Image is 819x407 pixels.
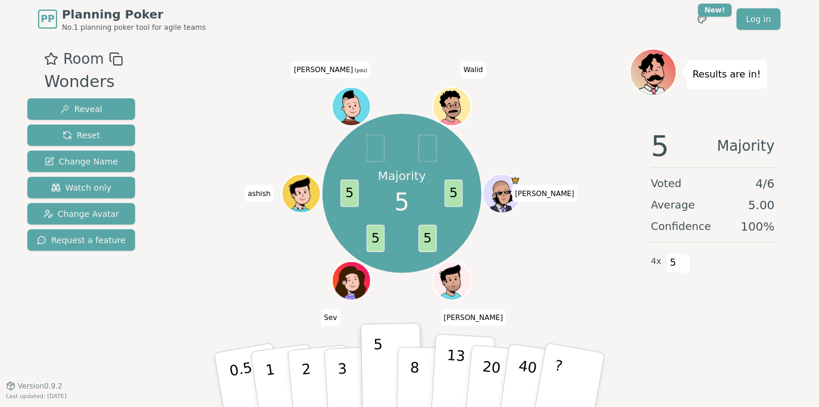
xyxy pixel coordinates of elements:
button: New! [692,8,713,30]
a: PPPlanning PokerNo.1 planning poker tool for agile teams [38,6,206,32]
span: Majority [717,132,775,160]
span: Average [651,197,695,213]
span: Click to change your name [512,185,578,202]
span: Watch only [51,182,112,194]
button: Add as favourite [44,48,58,70]
span: 5 [341,180,360,207]
button: Change Avatar [27,203,135,225]
button: Click to change your avatar [334,88,370,125]
span: Room [63,48,104,70]
span: Jay is the host [511,175,520,185]
span: Click to change your name [441,309,507,325]
span: Change Avatar [43,208,120,220]
span: 4 x [651,255,662,268]
button: Watch only [27,177,135,198]
span: Last updated: [DATE] [6,393,67,399]
span: 5 [419,225,437,253]
span: 5 [667,253,680,273]
span: 5.00 [748,197,775,213]
span: Click to change your name [461,61,486,78]
span: 100 % [741,218,775,235]
div: Wonders [44,70,123,94]
span: Reset [62,129,100,141]
span: 5 [651,132,670,160]
span: No.1 planning poker tool for agile teams [62,23,206,32]
span: Click to change your name [321,309,340,325]
button: Change Name [27,151,135,172]
span: Click to change your name [291,61,370,78]
span: Reveal [60,103,102,115]
span: Click to change your name [245,185,273,202]
span: 5 [395,184,409,220]
a: Log in [737,8,781,30]
button: Request a feature [27,229,135,251]
span: Version 0.9.2 [18,381,62,391]
p: Results are in! [693,66,761,83]
button: Reveal [27,98,135,120]
span: 5 [367,225,386,253]
span: Planning Poker [62,6,206,23]
p: 5 [374,336,384,400]
span: Voted [651,175,682,192]
span: PP [40,12,54,26]
button: Reset [27,125,135,146]
span: Request a feature [37,234,126,246]
button: Version0.9.2 [6,381,62,391]
span: Confidence [651,218,711,235]
div: New! [698,4,732,17]
span: 5 [445,180,464,207]
p: Majority [378,167,426,184]
span: (you) [354,68,368,73]
span: Change Name [45,156,118,167]
span: 4 / 6 [756,175,775,192]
